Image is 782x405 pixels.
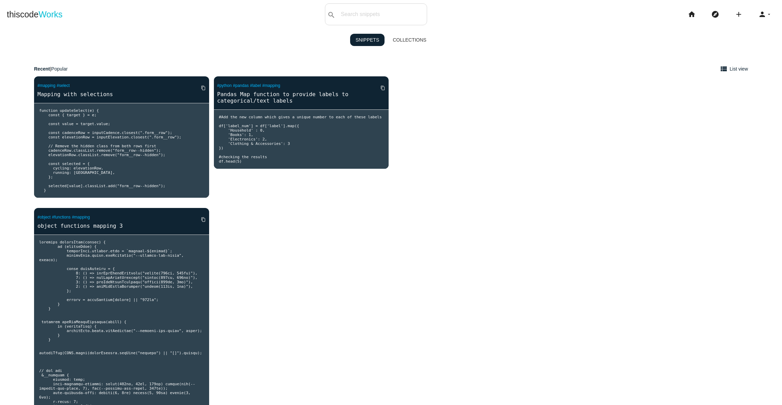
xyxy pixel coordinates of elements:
[720,65,728,73] i: view_list
[201,213,206,226] i: content_copy
[250,83,261,88] a: #label
[34,66,50,72] a: Recent
[735,3,743,25] i: add
[195,213,206,226] a: Copy to Clipboard
[262,83,280,88] a: #mapping
[327,4,335,26] i: search
[338,7,427,21] input: Search snippets
[214,110,389,169] pre: #Add the new column which gives a unique number to each of these labels df['label_num'] = df['lab...
[51,66,67,72] a: Popular
[387,34,432,46] a: Collections
[688,3,696,25] i: home
[766,3,772,25] i: arrow_drop_down
[52,215,71,220] a: #functions
[57,83,70,88] a: #select
[72,215,90,220] a: #mapping
[34,66,68,72] p: |
[711,3,719,25] i: explore
[325,4,338,25] button: search
[214,90,389,105] a: Pandas Map function to provide labels to categorical/text labels
[37,215,51,220] a: #object
[34,103,209,198] pre: function updateSelect(e) { const { target } = e; const value = target.value; const cadenceRow = i...
[217,83,232,88] a: #python
[233,83,249,88] a: #pandas
[730,66,748,72] a: view_listList view
[350,34,385,46] a: Snippets
[758,3,766,25] i: person
[7,3,63,25] a: thiscodeWorks
[195,82,206,94] a: Copy to Clipboard
[380,82,385,94] i: content_copy
[34,90,209,98] a: Mapping with selections
[201,82,206,94] i: content_copy
[34,222,209,230] a: object functions mapping 3
[37,83,56,88] a: #mapping
[38,10,62,19] span: Works
[375,82,385,94] a: Copy to Clipboard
